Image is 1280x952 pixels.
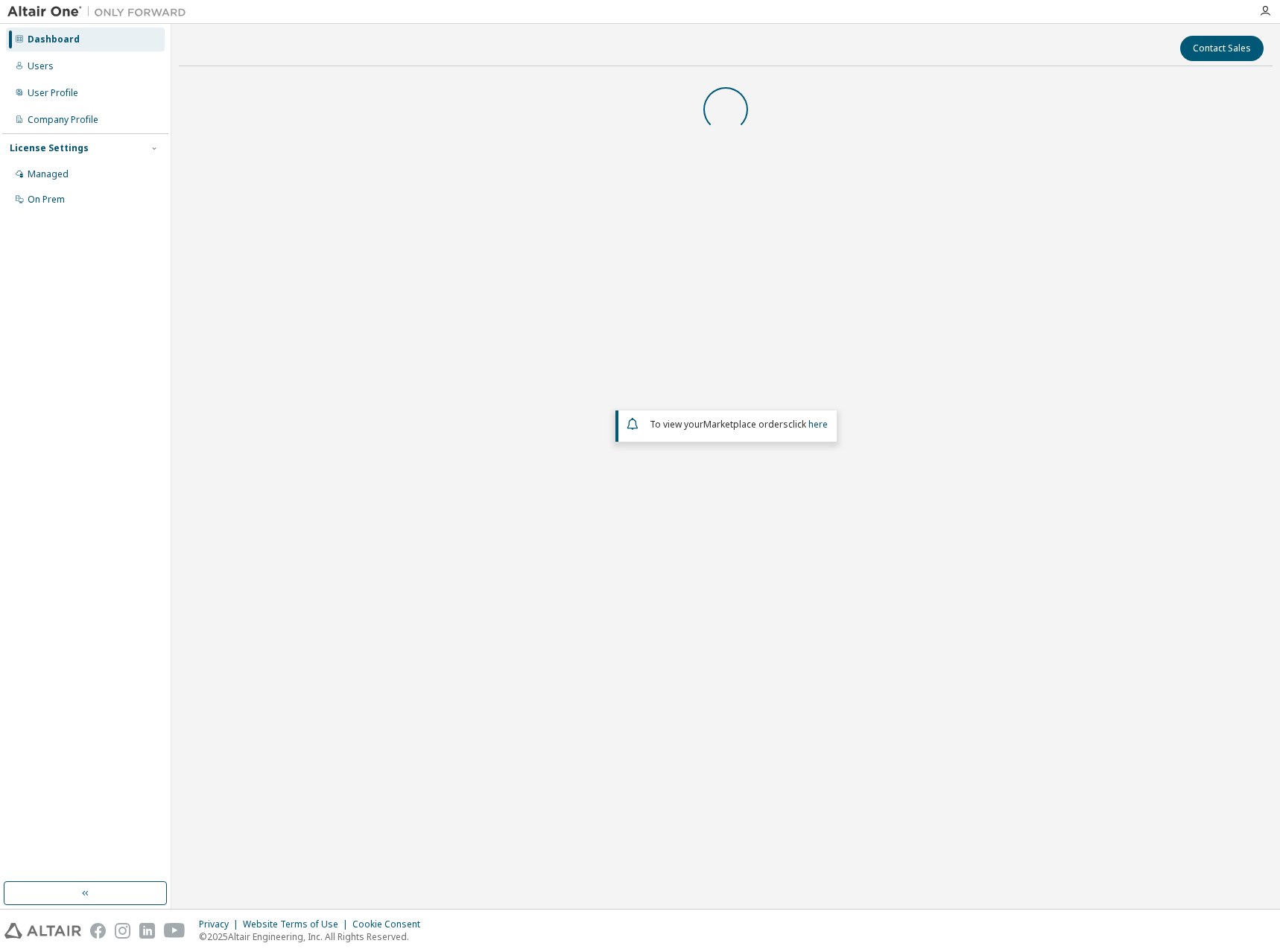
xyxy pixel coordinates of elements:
[139,923,155,939] img: linkedin.svg
[164,923,186,939] img: youtube.svg
[10,142,89,154] div: License Settings
[352,918,429,930] div: Cookie Consent
[28,194,65,206] div: On Prem
[115,923,130,939] img: instagram.svg
[243,918,352,930] div: Website Terms of Use
[28,114,98,126] div: Company Profile
[650,418,828,431] span: To view your click
[4,923,81,939] img: altair_logo.svg
[28,34,80,45] div: Dashboard
[808,418,828,431] a: here
[28,87,78,99] div: User Profile
[1180,36,1264,61] button: Contact Sales
[28,168,69,180] div: Managed
[199,930,429,943] p: © 2025 Altair Engineering, Inc. All Rights Reserved.
[90,923,106,939] img: facebook.svg
[7,4,194,19] img: Altair One
[28,60,54,72] div: Users
[703,418,788,431] em: Marketplace orders
[199,918,243,930] div: Privacy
